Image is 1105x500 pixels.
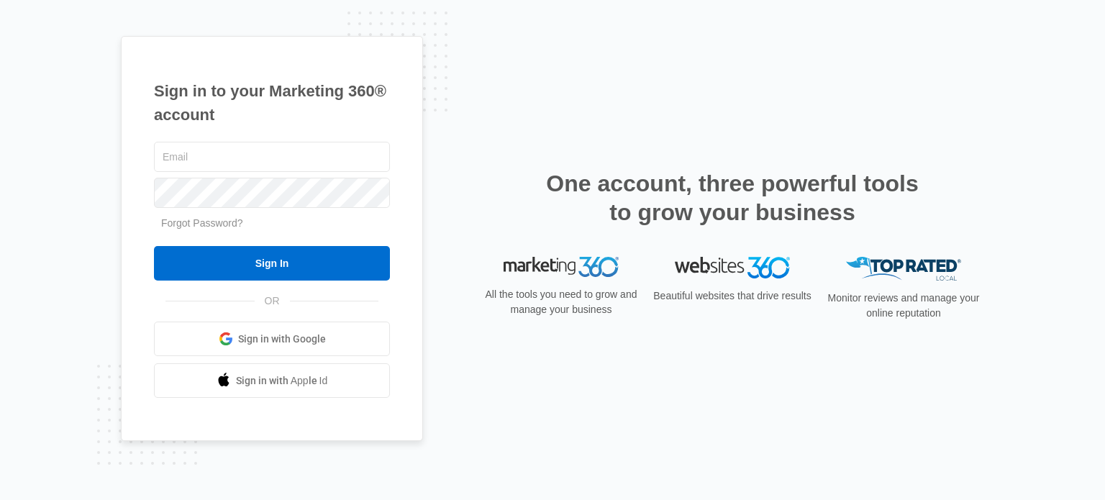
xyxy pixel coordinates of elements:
p: Monitor reviews and manage your online reputation [823,291,984,321]
img: Websites 360 [675,257,790,278]
h1: Sign in to your Marketing 360® account [154,79,390,127]
span: OR [255,294,290,309]
p: All the tools you need to grow and manage your business [481,287,642,317]
img: Marketing 360 [504,257,619,277]
span: Sign in with Google [238,332,326,347]
span: Sign in with Apple Id [236,373,328,388]
input: Sign In [154,246,390,281]
a: Forgot Password? [161,217,243,229]
input: Email [154,142,390,172]
a: Sign in with Apple Id [154,363,390,398]
a: Sign in with Google [154,322,390,356]
p: Beautiful websites that drive results [652,288,813,304]
h2: One account, three powerful tools to grow your business [542,169,923,227]
img: Top Rated Local [846,257,961,281]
